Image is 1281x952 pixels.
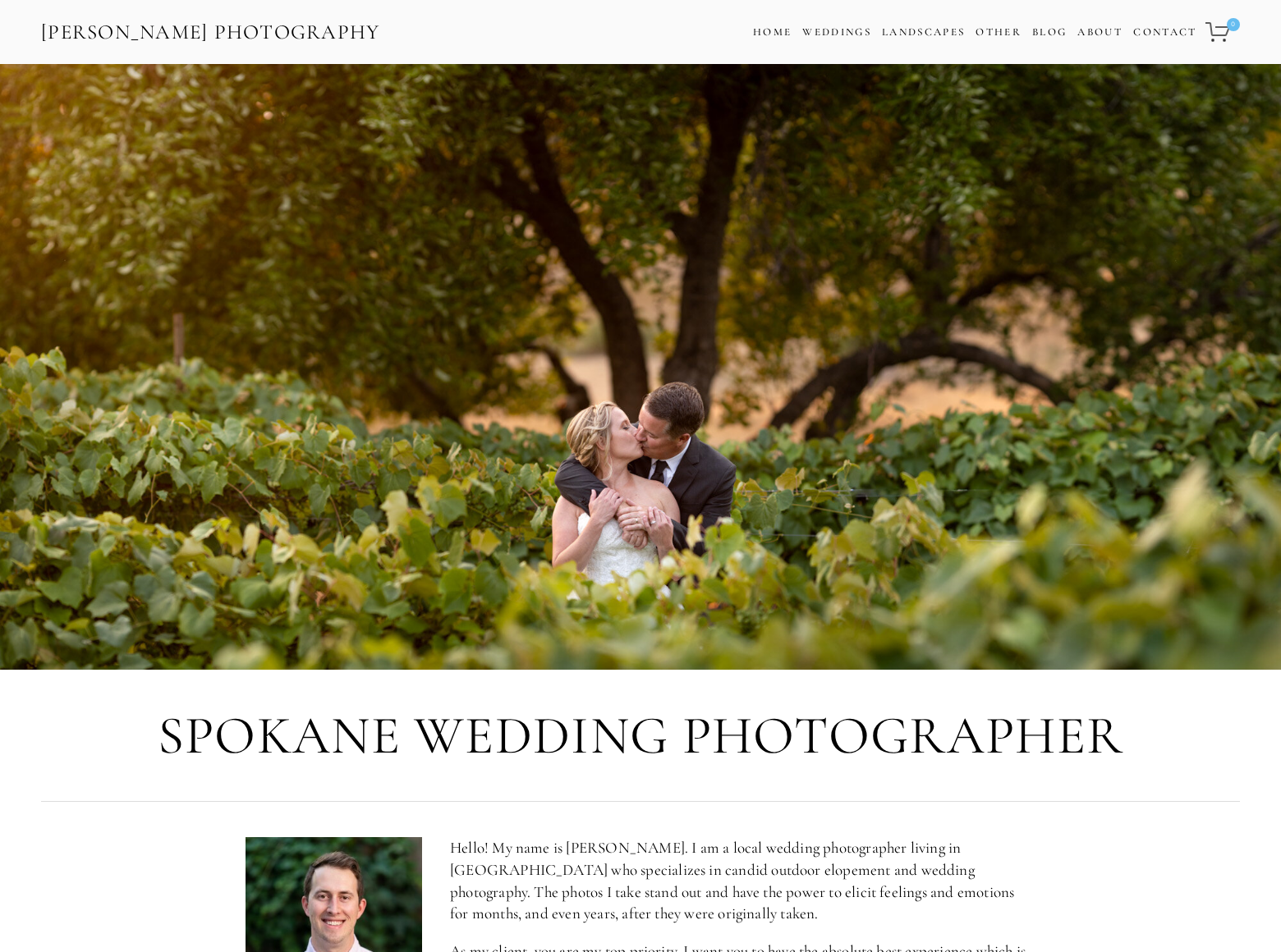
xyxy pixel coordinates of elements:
a: Landscapes [882,25,965,39]
a: Home [753,21,792,44]
a: Weddings [802,25,871,39]
a: About [1077,21,1123,44]
span: 0 [1227,18,1240,31]
a: Contact [1133,21,1196,44]
a: 0 items in cart [1203,12,1242,52]
a: Blog [1032,21,1067,44]
a: Other [976,25,1022,39]
p: Hello! My name is [PERSON_NAME]. I am a local wedding photographer living in [GEOGRAPHIC_DATA] wh... [450,837,1035,924]
a: [PERSON_NAME] Photography [39,14,382,51]
h1: Spokane Wedding Photographer [41,707,1240,766]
